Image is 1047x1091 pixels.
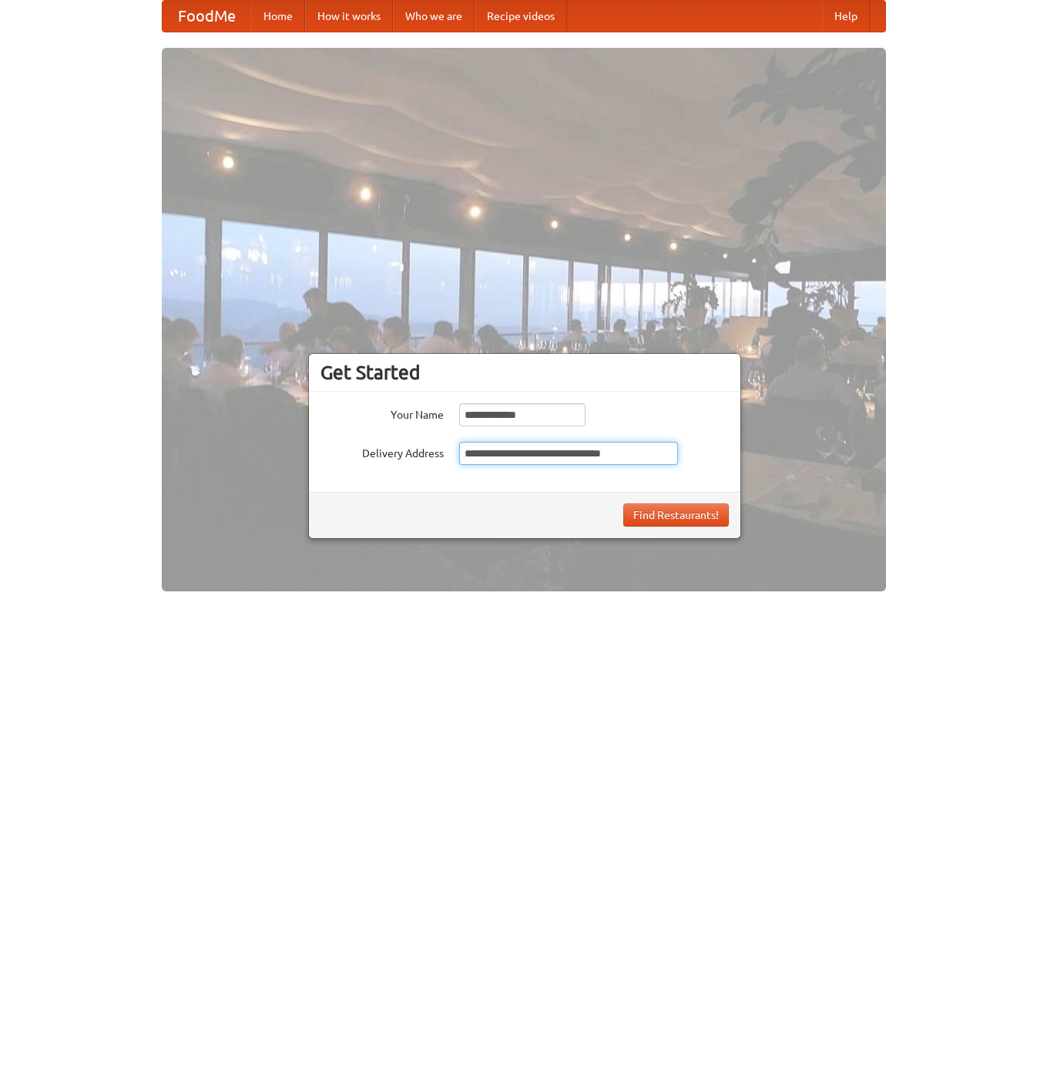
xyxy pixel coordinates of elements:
button: Find Restaurants! [623,503,729,527]
a: FoodMe [163,1,251,32]
a: Help [822,1,870,32]
a: How it works [305,1,393,32]
a: Recipe videos [475,1,567,32]
h3: Get Started [320,361,729,384]
label: Your Name [320,403,444,423]
label: Delivery Address [320,442,444,461]
a: Home [251,1,305,32]
a: Who we are [393,1,475,32]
